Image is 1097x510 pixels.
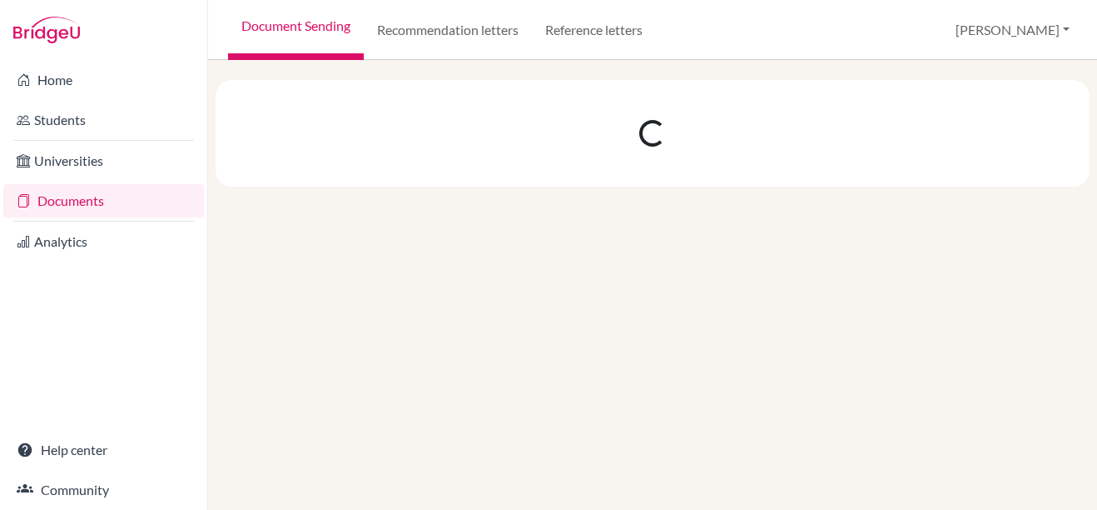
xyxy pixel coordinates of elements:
a: Universities [3,144,204,177]
a: Community [3,473,204,507]
a: Documents [3,184,204,217]
a: Help center [3,433,204,467]
img: Bridge-U [13,17,80,43]
a: Students [3,103,204,137]
a: Analytics [3,225,204,258]
button: [PERSON_NAME] [948,14,1077,46]
a: Home [3,63,204,97]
